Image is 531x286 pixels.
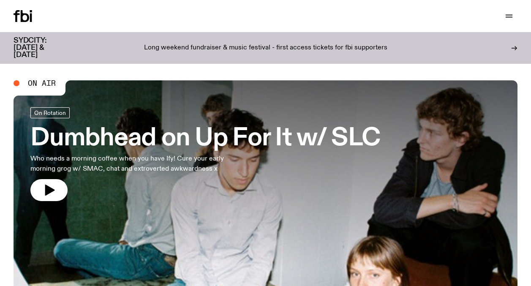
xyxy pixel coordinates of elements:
h3: Dumbhead on Up For It w/ SLC [30,127,380,150]
span: On Rotation [34,109,66,116]
p: Who needs a morning coffee when you have Ify! Cure your early morning grog w/ SMAC, chat and extr... [30,154,247,174]
a: On Rotation [30,107,70,118]
h3: SYDCITY: [DATE] & [DATE] [14,37,68,59]
span: On Air [28,79,56,87]
a: Dumbhead on Up For It w/ SLCWho needs a morning coffee when you have Ify! Cure your early morning... [30,107,380,201]
p: Long weekend fundraiser & music festival - first access tickets for fbi supporters [144,44,387,52]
